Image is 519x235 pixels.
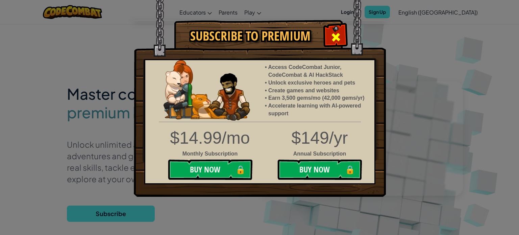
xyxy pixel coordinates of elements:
[164,60,250,121] img: anya-and-nando-pet.webp
[268,79,368,87] li: Unlock exclusive heroes and pets
[165,126,255,150] div: $14.99/mo
[268,87,368,95] li: Create games and websites
[268,94,368,102] li: Earn 3,500 gems/mo (42,000 gems/yr)
[181,29,320,43] h1: Subscribe to Premium
[140,126,379,150] div: $149/yr
[168,160,252,180] button: Buy Now🔒
[165,150,255,158] div: Monthly Subscription
[268,64,368,79] li: Access CodeCombat Junior, CodeCombat & AI HackStack
[268,102,368,118] li: Accelerate learning with AI-powered support
[277,160,362,180] button: Buy Now🔒
[140,150,379,158] div: Annual Subscription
